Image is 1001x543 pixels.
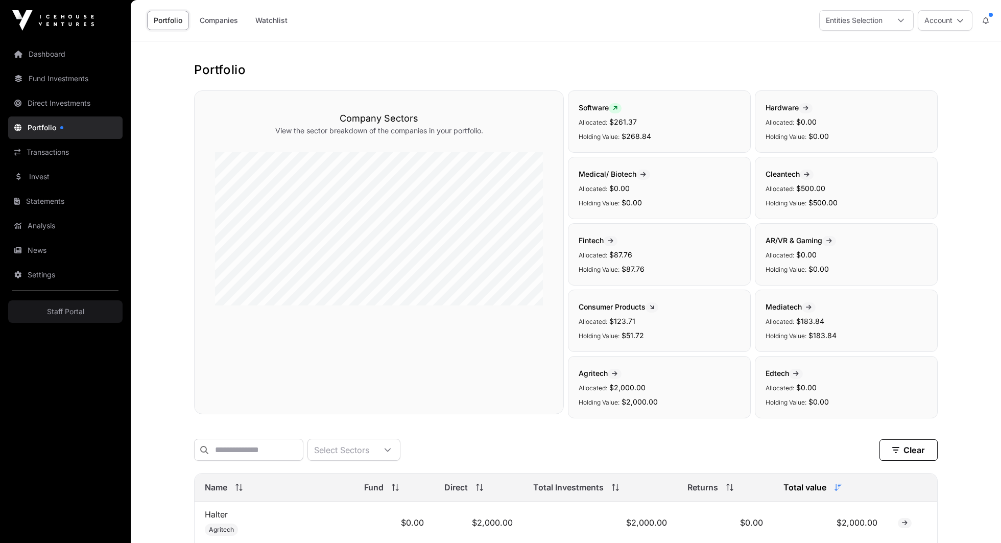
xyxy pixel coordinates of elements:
span: $500.00 [796,184,825,193]
span: $500.00 [808,198,838,207]
span: Consumer Products [579,302,658,311]
a: Companies [193,11,245,30]
span: $183.84 [796,317,824,325]
span: Holding Value: [579,199,619,207]
span: Allocated: [766,318,794,325]
p: View the sector breakdown of the companies in your portfolio. [215,126,543,136]
span: Cleantech [766,170,814,178]
a: Invest [8,166,123,188]
span: Holding Value: [766,398,806,406]
span: Holding Value: [766,199,806,207]
span: Medical/ Biotech [579,170,650,178]
span: Holding Value: [579,133,619,140]
h1: Portfolio [194,62,938,78]
span: Allocated: [766,119,794,126]
span: Name [205,481,227,493]
span: Holding Value: [766,266,806,273]
a: Staff Portal [8,300,123,323]
span: Agritech [579,369,622,377]
span: Returns [687,481,718,493]
a: News [8,239,123,262]
span: $268.84 [622,132,651,140]
a: Analysis [8,215,123,237]
span: $0.00 [808,132,829,140]
span: $2,000.00 [622,397,658,406]
span: Hardware [766,103,813,112]
a: Transactions [8,141,123,163]
img: Icehouse Ventures Logo [12,10,94,31]
span: $0.00 [622,198,642,207]
a: Fund Investments [8,67,123,90]
span: Fintech [579,236,617,245]
span: Total value [783,481,826,493]
span: $0.00 [796,250,817,259]
span: Software [579,103,622,112]
span: Allocated: [579,318,607,325]
span: Agritech [209,526,234,534]
span: Mediatech [766,302,816,311]
span: $2,000.00 [609,383,646,392]
span: Holding Value: [579,398,619,406]
span: $0.00 [609,184,630,193]
a: Portfolio [147,11,189,30]
span: $123.71 [609,317,635,325]
span: Allocated: [579,119,607,126]
span: Allocated: [579,185,607,193]
span: Holding Value: [579,266,619,273]
span: AR/VR & Gaming [766,236,836,245]
a: Portfolio [8,116,123,139]
span: $0.00 [796,383,817,392]
span: Edtech [766,369,803,377]
button: Clear [879,439,938,461]
span: $0.00 [808,397,829,406]
a: Watchlist [249,11,294,30]
span: $87.76 [609,250,632,259]
div: Select Sectors [308,439,375,460]
iframe: Chat Widget [950,494,1001,543]
span: Allocated: [766,251,794,259]
span: Direct [444,481,468,493]
a: Settings [8,264,123,286]
span: Allocated: [579,251,607,259]
a: Dashboard [8,43,123,65]
span: $87.76 [622,265,645,273]
a: Halter [205,509,228,520]
span: $183.84 [808,331,837,340]
span: Holding Value: [579,332,619,340]
span: Allocated: [766,185,794,193]
span: Allocated: [579,384,607,392]
span: $0.00 [796,117,817,126]
a: Statements [8,190,123,213]
span: $261.37 [609,117,637,126]
span: Fund [364,481,384,493]
span: Holding Value: [766,133,806,140]
span: Allocated: [766,384,794,392]
button: Account [918,10,972,31]
span: $0.00 [808,265,829,273]
div: Entities Selection [820,11,889,30]
h3: Company Sectors [215,111,543,126]
span: Holding Value: [766,332,806,340]
a: Direct Investments [8,92,123,114]
span: $51.72 [622,331,644,340]
span: Total Investments [533,481,604,493]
